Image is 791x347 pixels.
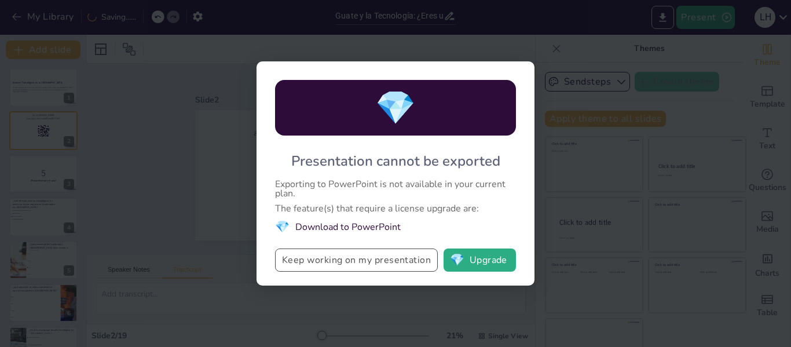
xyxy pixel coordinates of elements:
span: diamond [375,86,416,130]
button: diamondUpgrade [444,249,516,272]
span: diamond [450,254,464,266]
button: Keep working on my presentation [275,249,438,272]
span: diamond [275,219,290,235]
div: Exporting to PowerPoint is not available in your current plan. [275,180,516,198]
div: The feature(s) that require a license upgrade are: [275,204,516,213]
div: Presentation cannot be exported [291,152,500,170]
li: Download to PowerPoint [275,219,516,235]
